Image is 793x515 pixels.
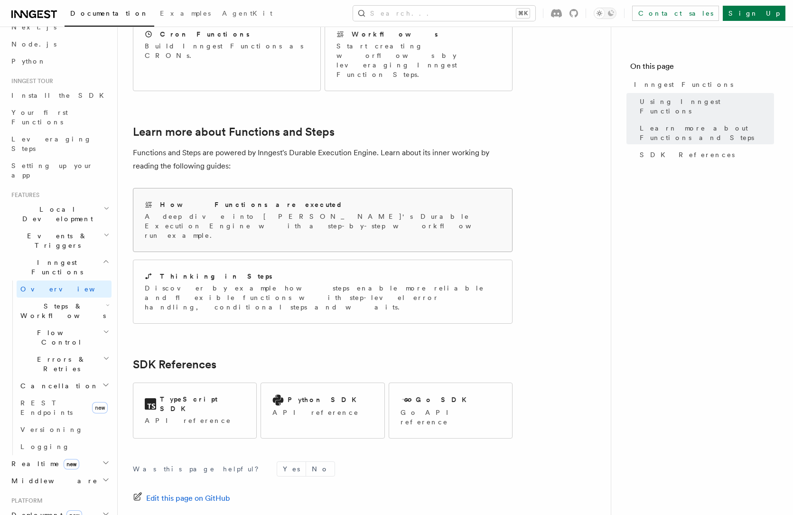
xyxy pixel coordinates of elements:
span: SDK References [640,150,735,159]
span: Versioning [20,426,83,433]
button: Search...⌘K [353,6,535,21]
span: AgentKit [222,9,272,17]
button: Inngest Functions [8,254,112,281]
a: Inngest Functions [630,76,774,93]
a: WorkflowsStart creating worflows by leveraging Inngest Function Steps. [325,18,513,91]
span: Python [11,57,46,65]
h2: Cron Functions [160,29,250,39]
p: Discover by example how steps enable more reliable and flexible functions with step-level error h... [145,283,501,312]
a: Edit this page on GitHub [133,492,230,505]
p: Build Inngest Functions as CRONs. [145,41,309,60]
span: Learn more about Functions and Steps [640,123,774,142]
span: Realtime [8,459,79,468]
p: API reference [272,408,362,417]
a: How Functions are executedA deep dive into [PERSON_NAME]'s Durable Execution Engine with a step-b... [133,188,513,252]
span: Install the SDK [11,92,110,99]
span: Examples [160,9,211,17]
h2: Workflows [352,29,438,39]
span: Logging [20,443,70,450]
span: Overview [20,285,118,293]
button: Errors & Retries [17,351,112,377]
span: REST Endpoints [20,399,73,416]
a: Go SDKGo API reference [389,383,513,439]
a: Node.js [8,36,112,53]
h4: On this page [630,61,774,76]
h2: TypeScript SDK [160,394,245,413]
span: new [92,402,108,413]
p: API reference [145,416,245,425]
p: Go API reference [401,408,501,427]
span: Steps & Workflows [17,301,106,320]
span: Features [8,191,39,199]
p: A deep dive into [PERSON_NAME]'s Durable Execution Engine with a step-by-step workflow run example. [145,212,501,240]
a: Learn more about Functions and Steps [636,120,774,146]
span: Events & Triggers [8,231,103,250]
span: Setting up your app [11,162,93,179]
p: Start creating worflows by leveraging Inngest Function Steps. [336,41,501,79]
a: AgentKit [216,3,278,26]
p: Functions and Steps are powered by Inngest's Durable Execution Engine. Learn about its inner work... [133,146,513,173]
button: No [306,462,335,476]
a: SDK References [636,146,774,163]
a: REST Endpointsnew [17,394,112,421]
h2: Go SDK [416,395,472,404]
a: Logging [17,438,112,455]
a: SDK References [133,358,216,371]
button: Steps & Workflows [17,298,112,324]
a: Leveraging Steps [8,131,112,157]
span: Node.js [11,40,56,48]
span: Errors & Retries [17,355,103,374]
a: Examples [154,3,216,26]
a: Your first Functions [8,104,112,131]
span: Leveraging Steps [11,135,92,152]
span: Inngest tour [8,77,53,85]
h2: Thinking in Steps [160,272,272,281]
div: Inngest Functions [8,281,112,455]
a: Python SDKAPI reference [261,383,384,439]
span: Next.js [11,23,56,31]
span: Local Development [8,205,103,224]
span: Inngest Functions [8,258,103,277]
a: Overview [17,281,112,298]
h2: Python SDK [288,395,362,404]
a: Install the SDK [8,87,112,104]
h2: How Functions are executed [160,200,343,209]
span: new [64,459,79,469]
a: Contact sales [632,6,719,21]
a: Next.js [8,19,112,36]
kbd: ⌘K [516,9,530,18]
a: Thinking in StepsDiscover by example how steps enable more reliable and flexible functions with s... [133,260,513,324]
span: Your first Functions [11,109,68,126]
a: Learn more about Functions and Steps [133,125,335,139]
a: Documentation [65,3,154,27]
p: Was this page helpful? [133,464,265,474]
button: Flow Control [17,324,112,351]
a: Setting up your app [8,157,112,184]
a: Using Inngest Functions [636,93,774,120]
span: Flow Control [17,328,103,347]
button: Toggle dark mode [594,8,616,19]
a: TypeScript SDKAPI reference [133,383,257,439]
span: Cancellation [17,381,99,391]
span: Using Inngest Functions [640,97,774,116]
a: Sign Up [723,6,785,21]
button: Realtimenew [8,455,112,472]
button: Yes [277,462,306,476]
span: Platform [8,497,43,505]
button: Cancellation [17,377,112,394]
span: Documentation [70,9,149,17]
span: Edit this page on GitHub [146,492,230,505]
span: Inngest Functions [634,80,733,89]
a: Python [8,53,112,70]
span: Middleware [8,476,98,486]
a: Versioning [17,421,112,438]
button: Events & Triggers [8,227,112,254]
button: Local Development [8,201,112,227]
button: Middleware [8,472,112,489]
a: Cron FunctionsBuild Inngest Functions as CRONs. [133,18,321,91]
